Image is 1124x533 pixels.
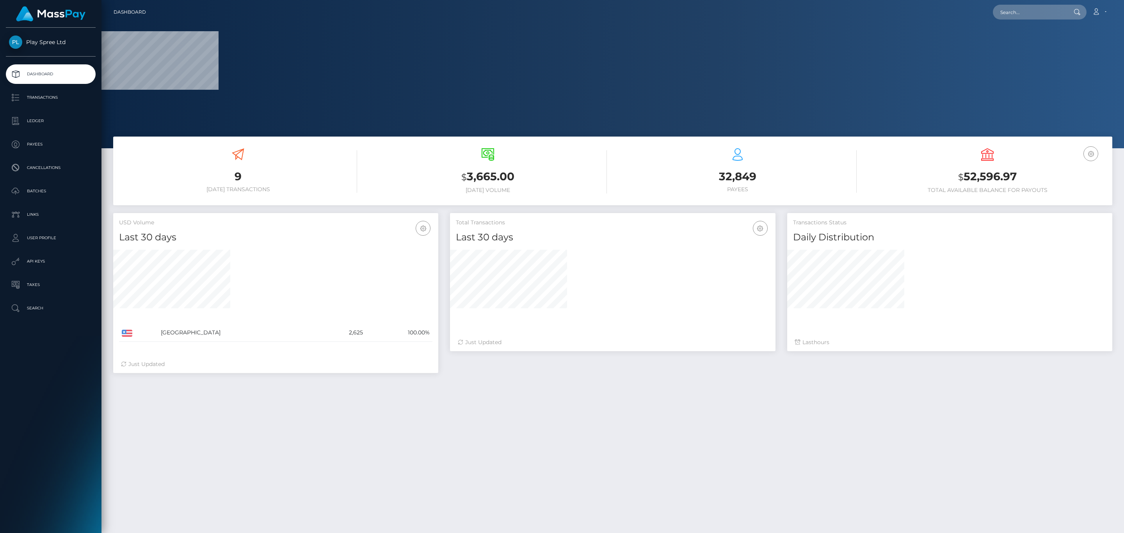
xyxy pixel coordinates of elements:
h6: Total Available Balance for Payouts [868,187,1106,194]
a: Ledger [6,111,96,131]
a: Transactions [6,88,96,107]
a: User Profile [6,228,96,248]
img: US.png [122,330,132,337]
input: Search... [993,5,1066,20]
h4: Daily Distribution [793,231,1106,244]
p: Batches [9,185,92,197]
h3: 9 [119,169,357,184]
p: Taxes [9,279,92,291]
p: Transactions [9,92,92,103]
a: Taxes [6,275,96,295]
small: $ [461,172,467,183]
h4: Last 30 days [119,231,432,244]
a: Batches [6,181,96,201]
a: Links [6,205,96,224]
p: User Profile [9,232,92,244]
div: Just Updated [121,360,430,368]
img: Play Spree Ltd [9,36,22,49]
h3: 52,596.97 [868,169,1106,185]
a: Payees [6,135,96,154]
img: MassPay Logo [16,6,85,21]
p: Payees [9,139,92,150]
h6: [DATE] Volume [369,187,607,194]
p: Cancellations [9,162,92,174]
p: Search [9,302,92,314]
a: Cancellations [6,158,96,178]
h5: Transactions Status [793,219,1106,227]
div: Last hours [795,338,1104,346]
p: Ledger [9,115,92,127]
a: API Keys [6,252,96,271]
td: 100.00% [366,324,432,342]
h3: 32,849 [619,169,857,184]
p: Links [9,209,92,220]
p: API Keys [9,256,92,267]
a: Search [6,298,96,318]
a: Dashboard [114,4,146,20]
td: [GEOGRAPHIC_DATA] [158,324,318,342]
h6: [DATE] Transactions [119,186,357,193]
h6: Payees [619,186,857,193]
a: Dashboard [6,64,96,84]
h5: Total Transactions [456,219,769,227]
h4: Last 30 days [456,231,769,244]
small: $ [958,172,964,183]
h5: USD Volume [119,219,432,227]
td: 2,625 [318,324,365,342]
h3: 3,665.00 [369,169,607,185]
span: Play Spree Ltd [6,39,96,46]
p: Dashboard [9,68,92,80]
div: Just Updated [458,338,767,346]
